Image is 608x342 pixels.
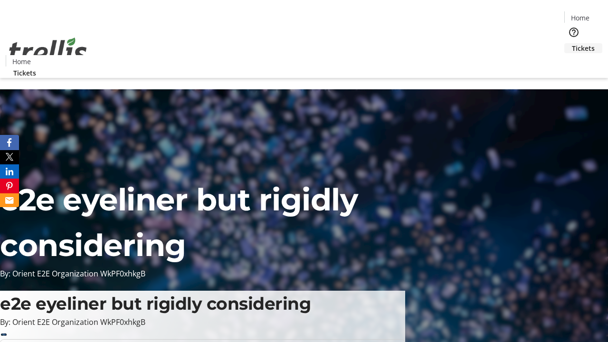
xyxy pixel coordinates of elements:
[564,53,583,72] button: Cart
[565,13,595,23] a: Home
[571,13,589,23] span: Home
[6,57,37,66] a: Home
[572,43,595,53] span: Tickets
[13,68,36,78] span: Tickets
[12,57,31,66] span: Home
[6,27,90,75] img: Orient E2E Organization WkPF0xhkgB's Logo
[6,68,44,78] a: Tickets
[564,23,583,42] button: Help
[564,43,602,53] a: Tickets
